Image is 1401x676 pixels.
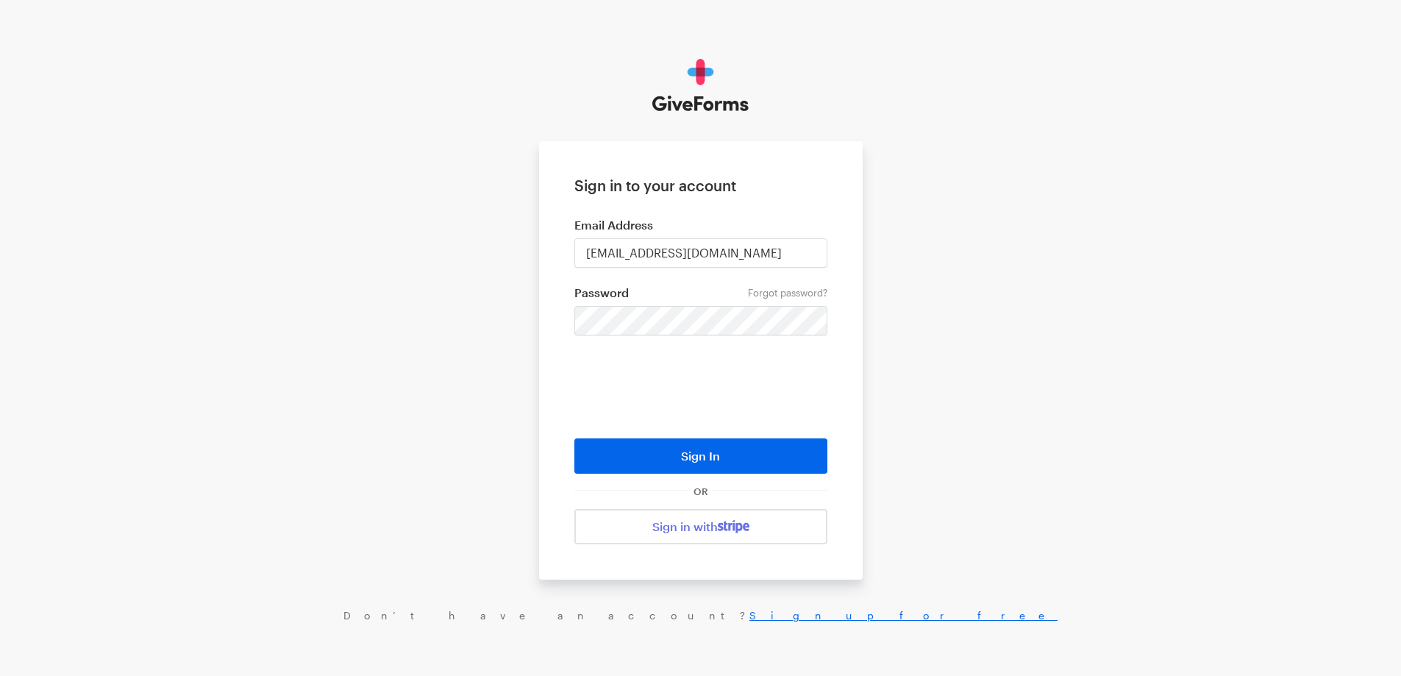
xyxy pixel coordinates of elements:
a: Forgot password? [748,287,827,299]
div: Don’t have an account? [15,609,1386,622]
label: Password [574,285,827,300]
iframe: reCAPTCHA [589,357,813,415]
h1: Sign in to your account [574,177,827,194]
span: OR [691,485,711,497]
img: stripe-07469f1003232ad58a8838275b02f7af1ac9ba95304e10fa954b414cd571f63b.svg [718,520,749,533]
a: Sign in with [574,509,827,544]
label: Email Address [574,218,827,232]
a: Sign up for free [749,609,1058,622]
img: GiveForms [652,59,749,112]
button: Sign In [574,438,827,474]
